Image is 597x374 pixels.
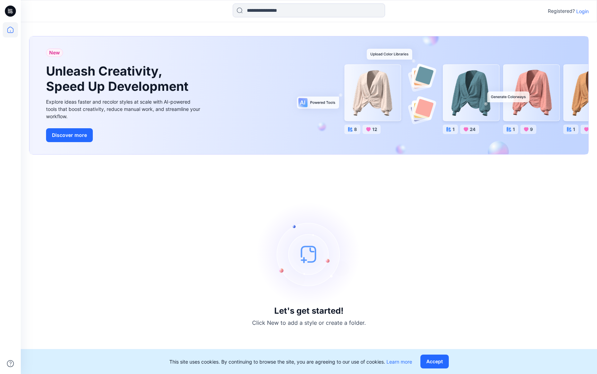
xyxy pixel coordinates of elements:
[548,7,575,15] p: Registered?
[169,358,412,365] p: This site uses cookies. By continuing to browse the site, you are agreeing to our use of cookies.
[257,202,361,306] img: empty-state-image.svg
[386,359,412,365] a: Learn more
[46,128,202,142] a: Discover more
[420,355,449,368] button: Accept
[46,128,93,142] button: Discover more
[46,64,191,94] h1: Unleash Creativity, Speed Up Development
[274,306,344,316] h3: Let's get started!
[576,8,589,15] p: Login
[49,49,60,57] span: New
[46,98,202,120] div: Explore ideas faster and recolor styles at scale with AI-powered tools that boost creativity, red...
[252,319,366,327] p: Click New to add a style or create a folder.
